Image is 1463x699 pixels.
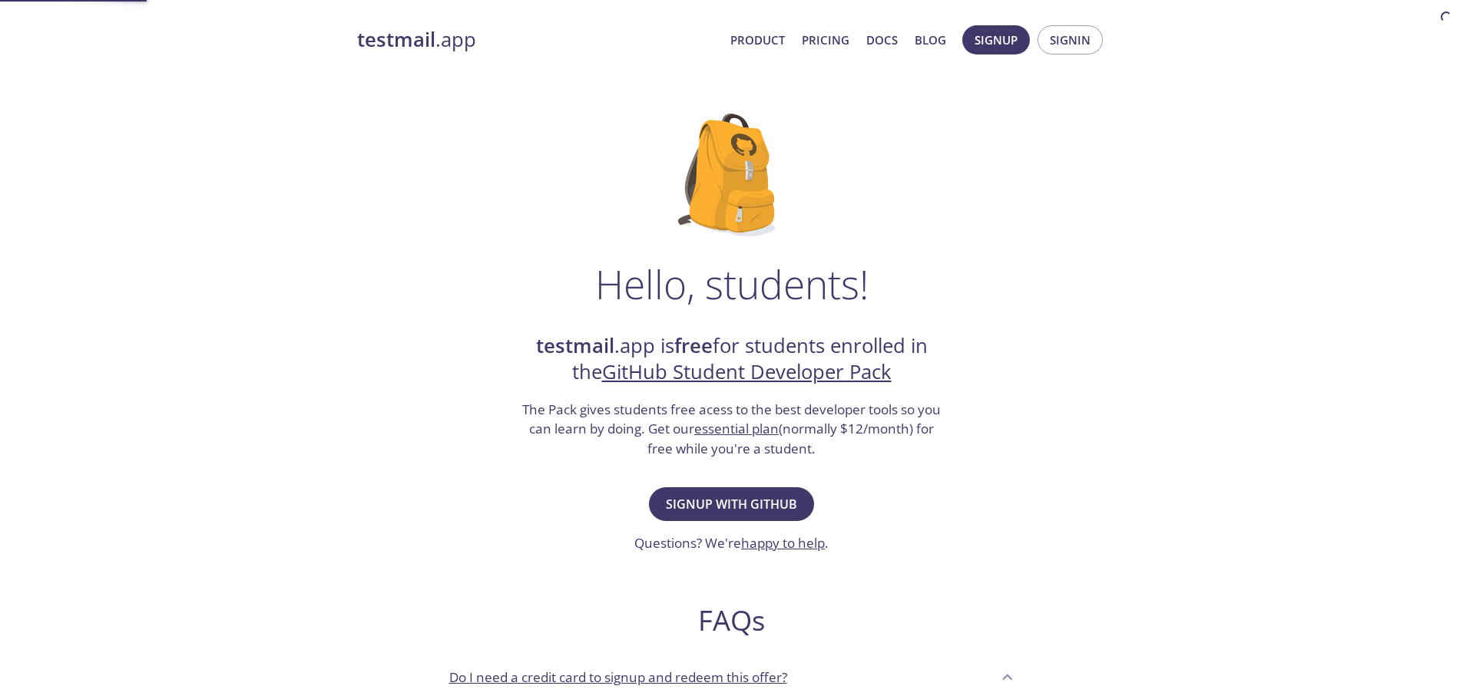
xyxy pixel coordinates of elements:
[975,30,1018,50] span: Signup
[962,25,1030,54] button: Signup
[437,603,1027,638] h2: FAQs
[915,30,946,50] a: Blog
[1038,25,1103,54] button: Signin
[674,332,713,359] strong: free
[802,30,849,50] a: Pricing
[741,534,825,552] a: happy to help
[437,656,1027,697] div: Do I need a credit card to signup and redeem this offer?
[694,420,779,437] a: essential plan
[536,332,614,359] strong: testmail
[602,358,892,385] a: GitHub Student Developer Pack
[678,114,785,236] img: github-student-backpack.png
[357,26,435,53] strong: testmail
[449,668,787,687] p: Do I need a credit card to signup and redeem this offer?
[521,400,943,459] h3: The Pack gives students free acess to the best developer tools so you can learn by doing. Get our...
[649,487,814,521] button: Signup with GitHub
[730,30,785,50] a: Product
[357,27,718,53] a: testmail.app
[634,533,829,553] h3: Questions? We're .
[866,30,898,50] a: Docs
[595,261,869,307] h1: Hello, students!
[521,333,943,386] h2: .app is for students enrolled in the
[1050,30,1091,50] span: Signin
[666,493,797,515] span: Signup with GitHub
